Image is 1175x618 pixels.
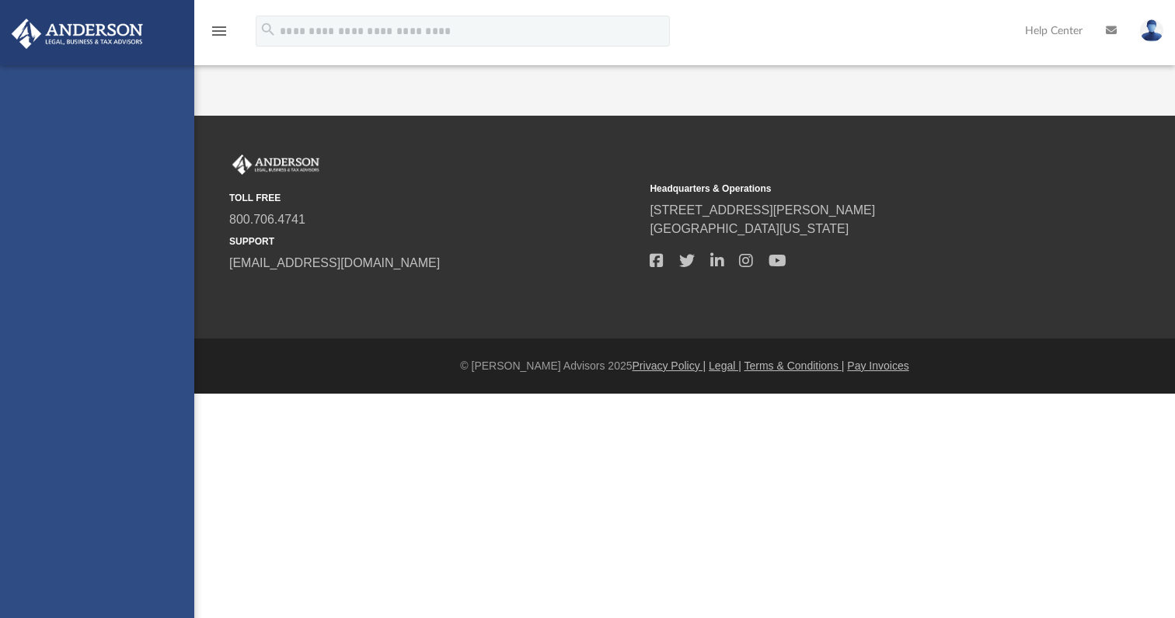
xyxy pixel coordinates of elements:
i: menu [210,22,228,40]
a: menu [210,30,228,40]
div: © [PERSON_NAME] Advisors 2025 [194,358,1175,374]
a: Terms & Conditions | [744,359,845,372]
a: [STREET_ADDRESS][PERSON_NAME] [650,203,875,217]
a: [GEOGRAPHIC_DATA][US_STATE] [650,222,849,235]
small: TOLL FREE [229,191,639,205]
img: Anderson Advisors Platinum Portal [229,154,323,175]
a: Privacy Policy | [633,359,706,372]
a: Pay Invoices [847,359,908,372]
a: Legal | [709,359,741,372]
i: search [260,21,277,38]
small: SUPPORT [229,234,639,248]
img: User Pic [1140,19,1163,42]
small: Headquarters & Operations [650,182,1059,196]
a: [EMAIL_ADDRESS][DOMAIN_NAME] [229,256,440,269]
img: Anderson Advisors Platinum Portal [7,19,148,49]
a: 800.706.4741 [229,213,305,226]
